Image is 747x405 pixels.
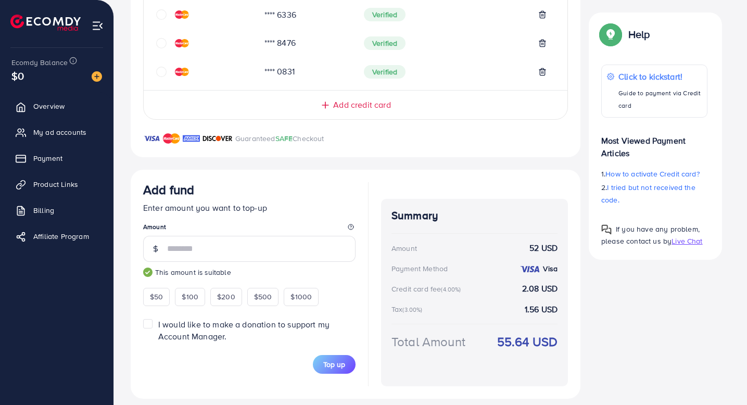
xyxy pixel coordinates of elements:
p: Most Viewed Payment Articles [601,126,707,159]
div: Total Amount [391,333,465,351]
strong: 2.08 USD [522,283,558,295]
svg: circle [156,67,167,77]
img: brand [143,132,160,145]
p: Guide to payment via Credit card [618,87,702,112]
small: (3.00%) [402,306,422,314]
button: Top up [313,355,356,374]
div: Tax [391,304,426,314]
div: Credit card fee [391,284,464,294]
span: Verified [364,8,406,21]
img: guide [143,268,153,277]
span: If you have any problem, please contact us by [601,224,700,246]
span: $200 [217,292,235,302]
span: Verified [364,65,406,79]
img: Popup guide [601,25,620,44]
strong: Visa [543,263,558,274]
span: $0 [11,68,24,83]
img: menu [92,20,104,32]
p: Click to kickstart! [618,70,702,83]
span: My ad accounts [33,127,86,137]
span: Live Chat [672,236,702,246]
span: $100 [182,292,198,302]
span: Affiliate Program [33,231,89,242]
span: Overview [33,101,65,111]
strong: 52 USD [529,242,558,254]
svg: circle [156,38,167,48]
img: brand [163,132,180,145]
span: $50 [150,292,163,302]
img: Popup guide [601,224,612,235]
span: Ecomdy Balance [11,57,68,68]
h4: Summary [391,209,558,222]
a: Payment [8,148,106,169]
img: brand [183,132,200,145]
span: $500 [254,292,272,302]
div: Amount [391,243,417,254]
a: Product Links [8,174,106,195]
small: (4.00%) [441,285,461,294]
img: credit [175,10,189,19]
span: $1000 [290,292,312,302]
a: Billing [8,200,106,221]
img: image [92,71,102,82]
span: Add credit card [333,99,390,111]
img: brand [202,132,233,145]
span: I tried but not received the code. [601,182,695,205]
a: Affiliate Program [8,226,106,247]
p: 1. [601,168,707,180]
p: Guaranteed Checkout [235,132,324,145]
legend: Amount [143,222,356,235]
span: Top up [323,359,345,370]
strong: 1.56 USD [525,303,558,315]
p: Help [628,28,650,41]
span: Billing [33,205,54,216]
span: SAFE [275,133,293,144]
div: Payment Method [391,263,448,274]
span: Payment [33,153,62,163]
iframe: Chat [703,358,739,397]
span: Verified [364,36,406,50]
img: credit [175,68,189,76]
a: Overview [8,96,106,117]
span: I would like to make a donation to support my Account Manager. [158,319,330,342]
strong: 55.64 USD [497,333,558,351]
img: credit [175,39,189,47]
small: This amount is suitable [143,267,356,277]
span: Product Links [33,179,78,189]
p: Enter amount you want to top-up [143,201,356,214]
img: credit [520,265,540,273]
svg: circle [156,9,167,20]
span: How to activate Credit card? [605,169,699,179]
a: My ad accounts [8,122,106,143]
h3: Add fund [143,182,194,197]
p: 2. [601,181,707,206]
img: logo [10,15,81,31]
